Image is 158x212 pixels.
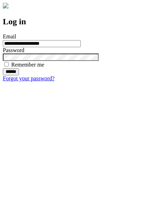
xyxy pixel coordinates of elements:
label: Remember me [11,62,44,68]
img: logo-4e3dc11c47720685a147b03b5a06dd966a58ff35d612b21f08c02c0306f2b779.png [3,3,8,8]
a: Forgot your password? [3,75,54,81]
label: Password [3,47,24,53]
h2: Log in [3,17,155,26]
label: Email [3,33,16,39]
